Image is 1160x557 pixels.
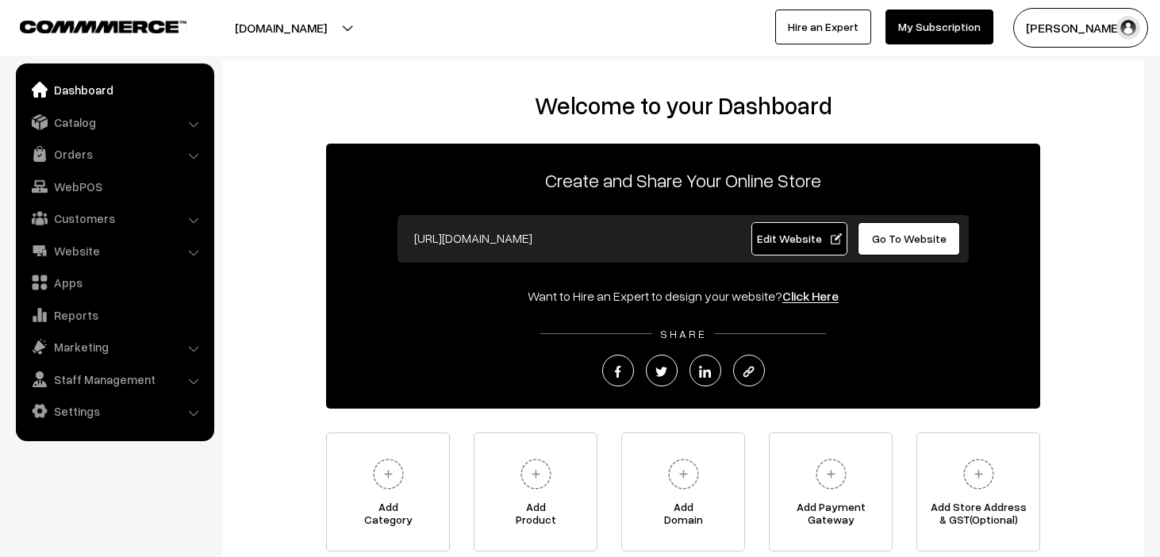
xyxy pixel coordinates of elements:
div: Want to Hire an Expert to design your website? [326,286,1040,305]
span: Add Domain [622,501,744,532]
a: AddDomain [621,432,745,551]
span: Go To Website [872,232,947,245]
p: Create and Share Your Online Store [326,166,1040,194]
img: plus.svg [662,452,705,496]
a: Add PaymentGateway [769,432,893,551]
a: WebPOS [20,172,209,201]
a: Click Here [782,288,839,304]
a: Reports [20,301,209,329]
span: Add Category [327,501,449,532]
a: Settings [20,397,209,425]
img: plus.svg [957,452,1001,496]
img: user [1116,16,1140,40]
a: My Subscription [885,10,993,44]
a: Catalog [20,108,209,136]
span: Add Payment Gateway [770,501,892,532]
img: plus.svg [367,452,410,496]
a: Edit Website [751,222,848,255]
a: Marketing [20,332,209,361]
span: Add Store Address & GST(Optional) [917,501,1039,532]
img: plus.svg [809,452,853,496]
span: SHARE [652,327,715,340]
button: [DOMAIN_NAME] [179,8,382,48]
img: plus.svg [514,452,558,496]
a: Hire an Expert [775,10,871,44]
a: AddProduct [474,432,597,551]
a: Staff Management [20,365,209,394]
img: COMMMERCE [20,21,186,33]
a: Orders [20,140,209,168]
a: Dashboard [20,75,209,104]
a: Website [20,236,209,265]
a: COMMMERCE [20,16,159,35]
span: Add Product [474,501,597,532]
a: Add Store Address& GST(Optional) [916,432,1040,551]
a: AddCategory [326,432,450,551]
a: Customers [20,204,209,232]
a: Go To Website [858,222,960,255]
span: Edit Website [757,232,842,245]
a: Apps [20,268,209,297]
button: [PERSON_NAME]… [1013,8,1148,48]
h2: Welcome to your Dashboard [238,91,1128,120]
